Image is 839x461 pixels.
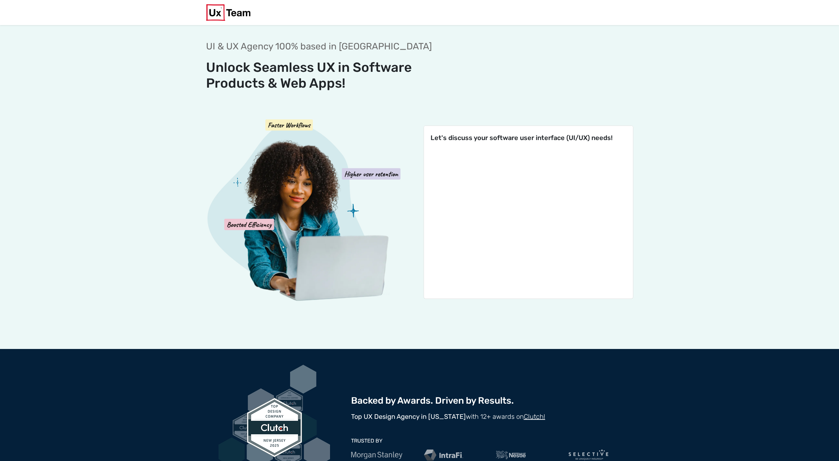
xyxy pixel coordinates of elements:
a: Clutch! [524,413,545,420]
img: IntraFi [424,449,463,460]
img: Selective [569,449,608,460]
strong: Top UX Design Agency in [US_STATE] [351,413,466,420]
p: with 12+ awards on [351,411,633,422]
h2: Unlock Seamless UX in Software Products & Web Apps! [206,60,452,91]
img: Morgan [351,451,403,459]
img: UX Team [206,4,251,21]
h2: Backed by Awards. Driven by Results. [351,395,633,406]
iframe: Form 0 [431,152,626,293]
h1: UI & UX Agency 100% based in [GEOGRAPHIC_DATA] [206,41,452,52]
h3: TRUSTED BY [351,438,633,444]
h2: Let's discuss your software user interface (UI/UX) needs! [431,134,626,142]
img: Nestle [496,451,526,459]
